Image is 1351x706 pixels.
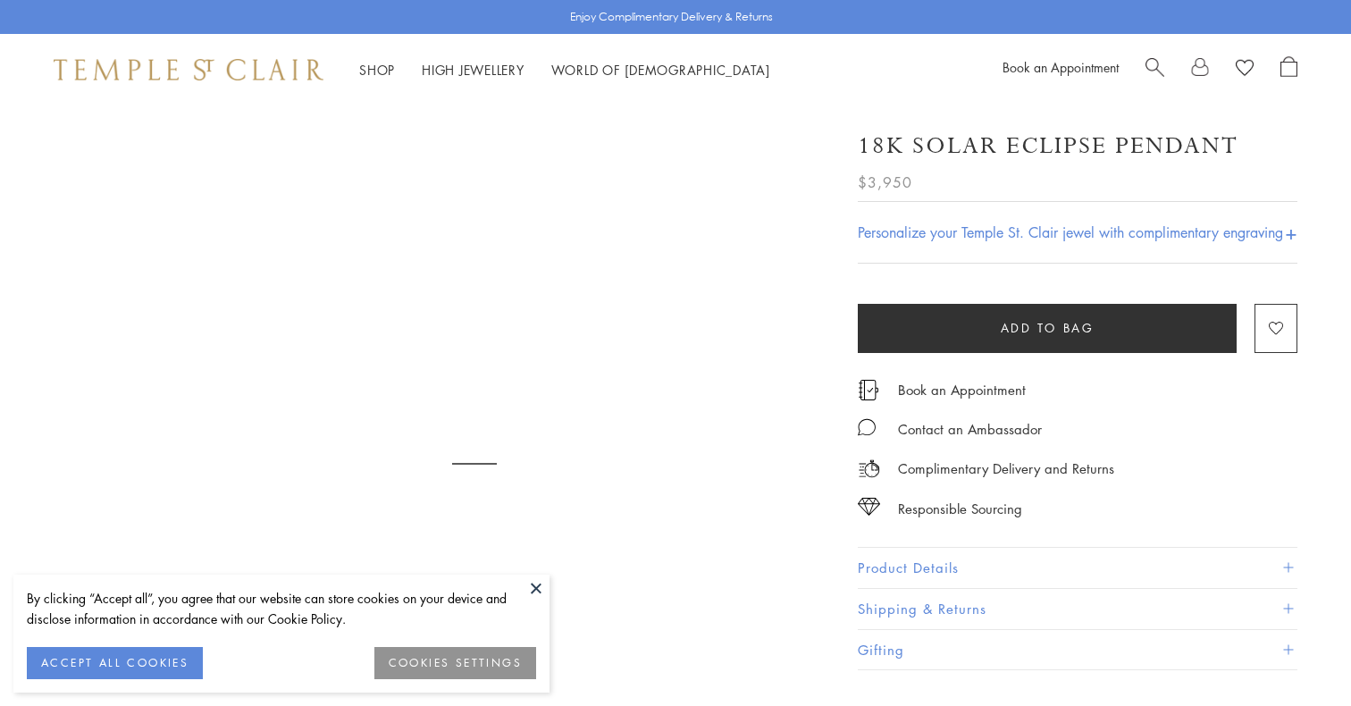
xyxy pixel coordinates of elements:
[858,171,912,194] span: $3,950
[858,589,1297,629] button: Shipping & Returns
[858,418,876,436] img: MessageIcon-01_2.svg
[898,498,1022,520] div: Responsible Sourcing
[858,458,880,480] img: icon_delivery.svg
[858,630,1297,670] button: Gifting
[359,61,395,79] a: ShopShop
[898,418,1042,441] div: Contact an Ambassador
[858,222,1283,243] h4: Personalize your Temple St. Clair jewel with complimentary engraving
[374,647,536,679] button: COOKIES SETTINGS
[1280,56,1297,83] a: Open Shopping Bag
[1003,58,1119,76] a: Book an Appointment
[1001,318,1095,338] span: Add to bag
[27,647,203,679] button: ACCEPT ALL COOKIES
[54,59,323,80] img: Temple St. Clair
[898,458,1114,480] p: Complimentary Delivery and Returns
[858,380,879,400] img: icon_appointment.svg
[551,61,770,79] a: World of [DEMOGRAPHIC_DATA]World of [DEMOGRAPHIC_DATA]
[1145,56,1164,83] a: Search
[1285,215,1297,248] h4: +
[1262,622,1333,688] iframe: Gorgias live chat messenger
[858,130,1238,162] h1: 18K Solar Eclipse Pendant
[858,304,1237,353] button: Add to bag
[1236,56,1254,83] a: View Wishlist
[858,498,880,516] img: icon_sourcing.svg
[570,8,773,26] p: Enjoy Complimentary Delivery & Returns
[858,548,1297,588] button: Product Details
[898,380,1026,399] a: Book an Appointment
[27,588,536,629] div: By clicking “Accept all”, you agree that our website can store cookies on your device and disclos...
[359,59,770,81] nav: Main navigation
[422,61,524,79] a: High JewelleryHigh Jewellery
